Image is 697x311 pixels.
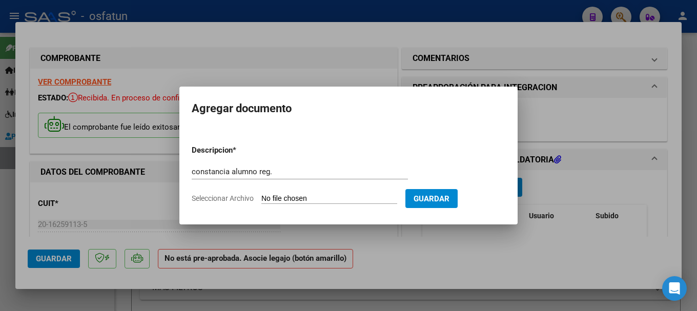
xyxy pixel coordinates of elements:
h2: Agregar documento [192,99,505,118]
div: Open Intercom Messenger [662,276,687,301]
span: Seleccionar Archivo [192,194,254,202]
p: Descripcion [192,144,286,156]
span: Guardar [414,194,449,203]
button: Guardar [405,189,458,208]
